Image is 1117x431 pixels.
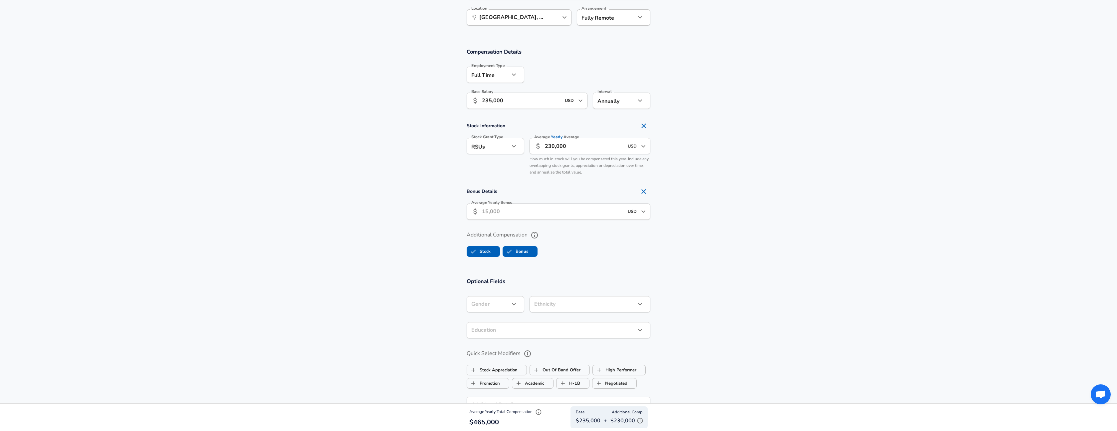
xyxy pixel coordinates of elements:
label: Promotion [467,377,500,390]
button: Open [639,142,648,151]
button: Open [639,207,648,216]
label: High Performer [593,364,636,376]
input: USD [626,141,639,151]
input: 15,000 [482,204,624,220]
button: Open [560,13,569,22]
button: Out Of Band OfferOut Of Band Offer [530,365,590,375]
div: Fully Remote [577,9,626,26]
button: Remove Section [637,119,650,133]
span: High Performer [593,364,605,376]
button: PromotionPromotion [467,378,509,389]
span: Base [576,409,584,416]
button: StockStock [467,246,500,257]
h4: Stock Information [467,119,650,133]
button: NegotiatedNegotiated [592,378,637,389]
input: USD [626,207,639,217]
button: Explain Additional Compensation [635,416,645,426]
label: Quick Select Modifiers [467,348,650,359]
h3: Compensation Details [467,48,650,56]
label: Arrangement [581,6,606,10]
span: Academic [512,377,525,390]
button: Explain Total Compensation [534,407,544,417]
label: Stock [467,245,491,258]
span: Negotiated [592,377,605,390]
button: Stock AppreciationStock Appreciation [467,365,527,375]
input: 40,000 [545,138,624,154]
button: AcademicAcademic [512,378,554,389]
label: Out Of Band Offer [530,364,580,376]
label: Bonus [503,245,528,258]
span: Stock [467,245,480,258]
span: How much in stock will you be compensated this year. Include any overlapping stock grants, apprec... [530,156,649,175]
span: Average Yearly Total Compensation [469,409,544,414]
span: Additional Comp [612,409,642,416]
label: Average Average [534,135,579,139]
button: H-1BH-1B [556,378,589,389]
label: Location [471,6,487,10]
button: Open [576,96,585,105]
p: $235,000 [576,417,600,425]
button: Remove Section [637,185,650,198]
div: Annually [593,93,636,109]
label: Average Yearly Bonus [471,201,512,205]
button: help [522,348,533,359]
label: Additional Compensation [467,229,650,241]
label: Interval [597,90,612,94]
input: 100,000 [482,93,561,109]
span: Bonus [503,245,516,258]
h4: Bonus Details [467,185,650,198]
label: Employment Type [471,64,505,68]
label: Negotiated [592,377,627,390]
input: USD [563,96,576,106]
label: Base Salary [471,90,493,94]
span: Stock Appreciation [467,364,480,376]
span: Promotion [467,377,480,390]
div: Open chat [1091,384,1111,404]
span: H-1B [557,377,569,390]
label: Academic [512,377,544,390]
button: High PerformerHigh Performer [592,365,646,375]
div: Full Time [467,67,510,83]
label: Stock Appreciation [467,364,518,376]
span: Yearly [551,134,563,140]
button: BonusBonus [503,246,538,257]
p: $230,000 [610,416,645,426]
button: help [529,229,540,241]
h3: Optional Fields [467,277,650,285]
span: Out Of Band Offer [530,364,543,376]
label: Stock Grant Type [471,135,503,139]
label: H-1B [557,377,580,390]
p: + [604,417,607,425]
div: RSUs [467,138,510,154]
